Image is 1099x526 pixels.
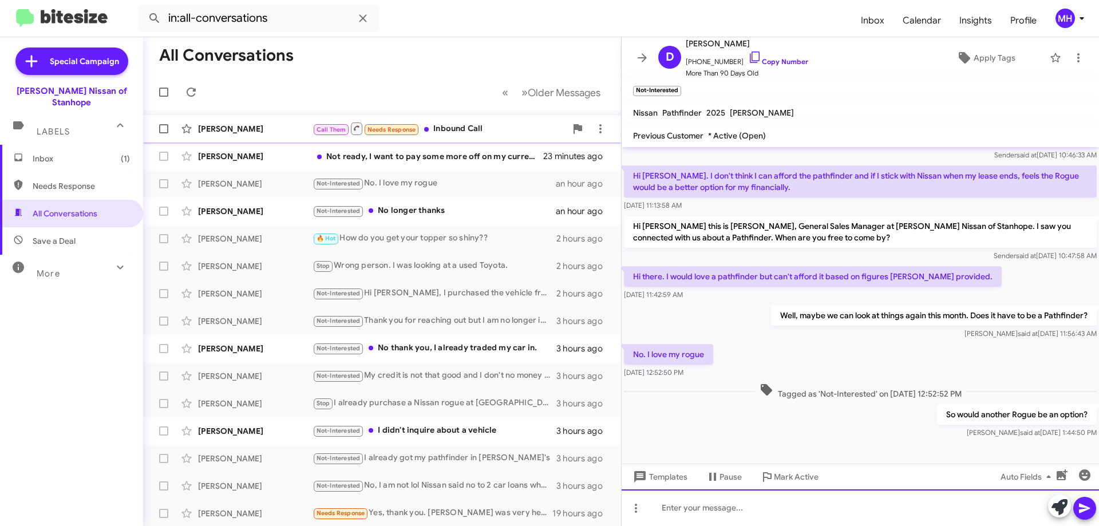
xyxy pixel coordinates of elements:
div: 2 hours ago [556,288,612,299]
span: Not-Interested [317,345,361,352]
span: D [666,48,674,66]
span: Needs Response [317,509,365,517]
span: Inbox [33,153,130,164]
span: [PERSON_NAME] [DATE] 11:56:43 AM [964,329,1097,338]
button: Mark Active [751,466,828,487]
span: More [37,268,60,279]
div: 3 hours ago [556,480,612,492]
span: Previous Customer [633,130,703,141]
span: [PHONE_NUMBER] [686,50,808,68]
span: Not-Interested [317,317,361,325]
span: Not-Interested [317,372,361,379]
div: I already got my pathfinder in [PERSON_NAME]'s [313,452,556,465]
div: [PERSON_NAME] [198,508,313,519]
span: Sender [DATE] 10:47:58 AM [994,251,1097,260]
a: Inbox [852,4,894,37]
div: 19 hours ago [552,508,612,519]
div: 3 hours ago [556,315,612,327]
div: Inbound Call [313,121,566,136]
span: Older Messages [528,86,600,99]
div: an hour ago [556,205,612,217]
span: Mark Active [774,466,819,487]
span: [PERSON_NAME] [DATE] 1:44:50 PM [967,428,1097,437]
div: [PERSON_NAME] [198,343,313,354]
div: MH [1055,9,1075,28]
span: Pathfinder [662,108,702,118]
div: 2 hours ago [556,233,612,244]
div: an hour ago [556,178,612,189]
span: » [521,85,528,100]
p: Hi [PERSON_NAME]. I don't think I can afford the pathfinder and if I stick with Nissan when my le... [624,165,1097,197]
div: [PERSON_NAME] [198,260,313,272]
div: 3 hours ago [556,453,612,464]
span: said at [1017,151,1037,159]
span: Not-Interested [317,290,361,297]
button: Previous [495,81,515,104]
div: Wrong person. I was looking at a used Toyota. [313,259,556,272]
span: « [502,85,508,100]
span: Labels [37,126,70,137]
div: [PERSON_NAME] [198,398,313,409]
button: Templates [622,466,697,487]
span: Not-Interested [317,427,361,434]
span: Templates [631,466,687,487]
div: [PERSON_NAME] [198,315,313,327]
div: I didn't inquire about a vehicle [313,424,556,437]
div: No. I love my rogue [313,177,556,190]
small: Not-Interested [633,86,681,96]
span: said at [1016,251,1036,260]
div: [PERSON_NAME] [198,233,313,244]
button: Apply Tags [927,48,1044,68]
span: * Active (Open) [708,130,766,141]
div: Yes, thank you. [PERSON_NAME] was very helpful [313,507,552,520]
nav: Page navigation example [496,81,607,104]
p: Hi [PERSON_NAME] this is [PERSON_NAME], General Sales Manager at [PERSON_NAME] Nissan of Stanhope... [624,216,1097,248]
a: Insights [950,4,1001,37]
a: Profile [1001,4,1046,37]
div: [PERSON_NAME] [198,425,313,437]
span: Not-Interested [317,482,361,489]
div: 3 hours ago [556,425,612,437]
span: More Than 90 Days Old [686,68,808,79]
div: [PERSON_NAME] [198,178,313,189]
span: [DATE] 12:52:50 PM [624,368,683,377]
div: No, I am not lol Nissan said no to 2 car loans when we needed two new cars so we got 2 rogues som... [313,479,556,492]
div: No longer thanks [313,204,556,217]
span: Apply Tags [974,48,1015,68]
div: [PERSON_NAME] [198,480,313,492]
span: Save a Deal [33,235,76,247]
a: Copy Number [748,57,808,66]
span: All Conversations [33,208,97,219]
div: I already purchase a Nissan rogue at [GEOGRAPHIC_DATA] back in March. Thank you but please remove... [313,397,556,410]
div: 2 hours ago [556,260,612,272]
p: So would another Rogue be an option? [937,404,1097,425]
span: 2025 [706,108,725,118]
div: Not ready, I want to pay some more off on my current vehicle,Thanks anyway [313,151,543,162]
span: Sender [DATE] 10:46:33 AM [994,151,1097,159]
span: Call Them [317,126,346,133]
span: said at [1020,428,1040,437]
span: (1) [121,153,130,164]
div: [PERSON_NAME] [198,151,313,162]
div: 3 hours ago [556,343,612,354]
div: [PERSON_NAME] [198,370,313,382]
span: Tagged as 'Not-Interested' on [DATE] 12:52:52 PM [755,383,966,400]
a: Calendar [894,4,950,37]
span: [PERSON_NAME] [686,37,808,50]
p: Well, maybe we can look at things again this month. Does it have to be a Pathfinder? [771,305,1097,326]
span: Stop [317,400,330,407]
div: 3 hours ago [556,370,612,382]
button: Pause [697,466,751,487]
span: Pause [720,466,742,487]
div: [PERSON_NAME] [198,453,313,464]
div: [PERSON_NAME] [198,288,313,299]
div: [PERSON_NAME] [198,205,313,217]
span: Not-Interested [317,180,361,187]
span: [PERSON_NAME] [730,108,794,118]
div: No thank you, I already traded my car in. [313,342,556,355]
button: MH [1046,9,1086,28]
input: Search [139,5,379,32]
